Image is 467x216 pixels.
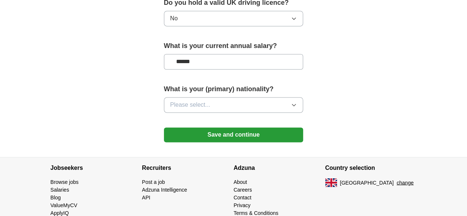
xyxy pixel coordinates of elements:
a: Blog [51,194,61,200]
a: About [234,179,247,185]
span: No [170,14,178,23]
a: ApplyIQ [51,210,69,216]
label: What is your current annual salary? [164,41,303,51]
a: API [142,194,151,200]
button: change [396,179,413,186]
a: Privacy [234,202,251,208]
button: Save and continue [164,127,303,142]
span: [GEOGRAPHIC_DATA] [340,179,394,186]
a: Salaries [51,186,69,192]
a: ValueMyCV [51,202,78,208]
img: UK flag [325,178,337,187]
a: Adzuna Intelligence [142,186,187,192]
a: Browse jobs [51,179,79,185]
a: Contact [234,194,251,200]
a: Post a job [142,179,165,185]
h4: Country selection [325,157,417,178]
button: Please select... [164,97,303,113]
span: Please select... [170,100,210,109]
label: What is your (primary) nationality? [164,84,303,94]
a: Terms & Conditions [234,210,278,216]
button: No [164,11,303,26]
a: Careers [234,186,252,192]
